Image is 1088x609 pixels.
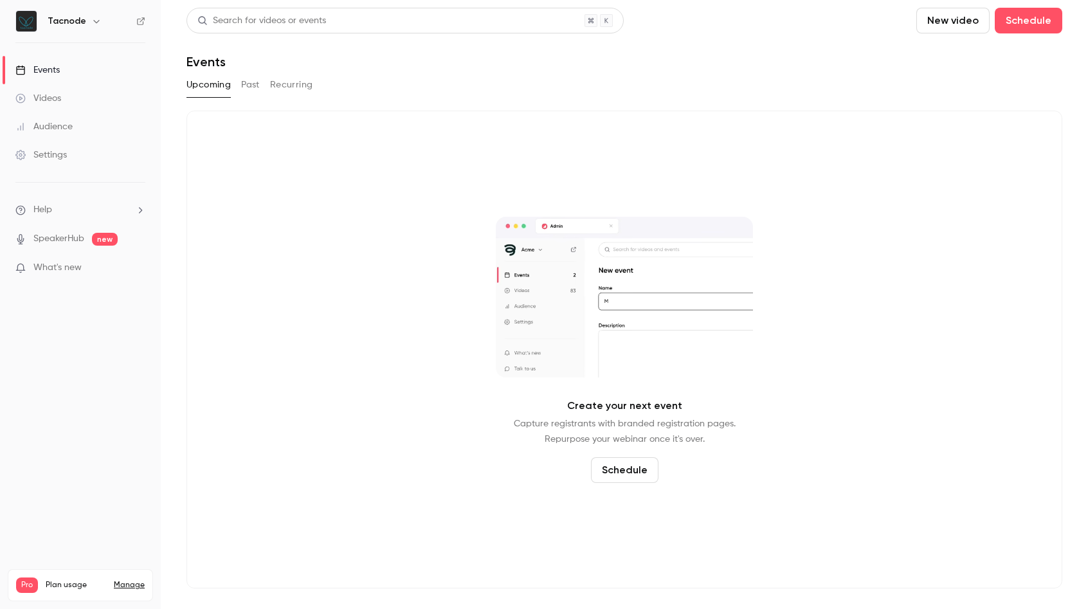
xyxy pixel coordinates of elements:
[15,149,67,161] div: Settings
[15,64,60,77] div: Events
[33,261,82,275] span: What's new
[241,75,260,95] button: Past
[197,14,326,28] div: Search for videos or events
[916,8,990,33] button: New video
[514,416,736,447] p: Capture registrants with branded registration pages. Repurpose your webinar once it's over.
[33,203,52,217] span: Help
[15,120,73,133] div: Audience
[186,54,226,69] h1: Events
[186,75,231,95] button: Upcoming
[270,75,313,95] button: Recurring
[92,233,118,246] span: new
[46,580,106,590] span: Plan usage
[33,232,84,246] a: SpeakerHub
[591,457,658,483] button: Schedule
[48,15,86,28] h6: Tacnode
[995,8,1062,33] button: Schedule
[15,92,61,105] div: Videos
[16,577,38,593] span: Pro
[114,580,145,590] a: Manage
[130,262,145,274] iframe: Noticeable Trigger
[567,398,682,414] p: Create your next event
[16,11,37,32] img: Tacnode
[15,203,145,217] li: help-dropdown-opener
